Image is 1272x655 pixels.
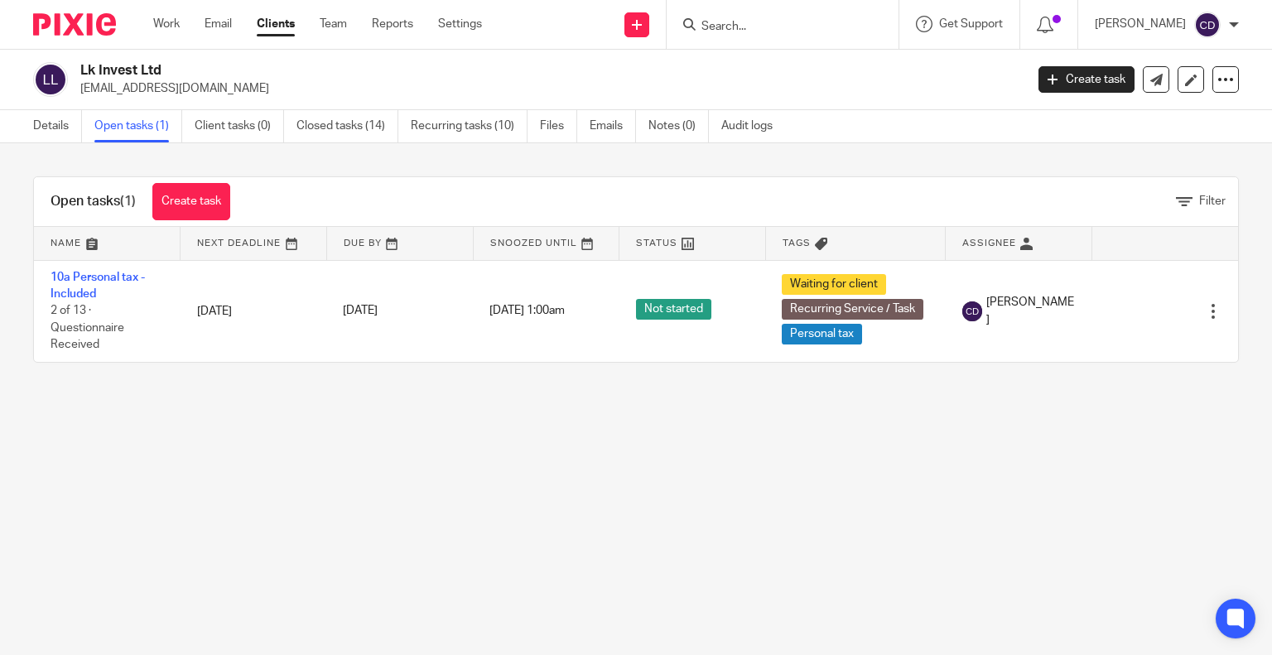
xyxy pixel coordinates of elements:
[205,16,232,32] a: Email
[489,306,565,317] span: [DATE] 1:00am
[721,110,785,142] a: Audit logs
[1095,16,1186,32] p: [PERSON_NAME]
[782,299,923,320] span: Recurring Service / Task
[33,110,82,142] a: Details
[33,62,68,97] img: svg%3E
[181,260,327,362] td: [DATE]
[1199,195,1226,207] span: Filter
[372,16,413,32] a: Reports
[296,110,398,142] a: Closed tasks (14)
[411,110,528,142] a: Recurring tasks (10)
[51,193,136,210] h1: Open tasks
[1038,66,1135,93] a: Create task
[1194,12,1221,38] img: svg%3E
[51,272,145,300] a: 10a Personal tax - Included
[590,110,636,142] a: Emails
[986,294,1076,328] span: [PERSON_NAME]
[490,238,577,248] span: Snoozed Until
[782,324,862,344] span: Personal tax
[94,110,182,142] a: Open tasks (1)
[33,13,116,36] img: Pixie
[257,16,295,32] a: Clients
[80,62,827,79] h2: Lk Invest Ltd
[152,183,230,220] a: Create task
[636,299,711,320] span: Not started
[80,80,1014,97] p: [EMAIL_ADDRESS][DOMAIN_NAME]
[320,16,347,32] a: Team
[120,195,136,208] span: (1)
[636,238,677,248] span: Status
[153,16,180,32] a: Work
[51,305,124,350] span: 2 of 13 · Questionnaire Received
[195,110,284,142] a: Client tasks (0)
[783,238,811,248] span: Tags
[962,301,982,321] img: svg%3E
[648,110,709,142] a: Notes (0)
[343,306,378,317] span: [DATE]
[700,20,849,35] input: Search
[939,18,1003,30] span: Get Support
[438,16,482,32] a: Settings
[540,110,577,142] a: Files
[782,274,886,295] span: Waiting for client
